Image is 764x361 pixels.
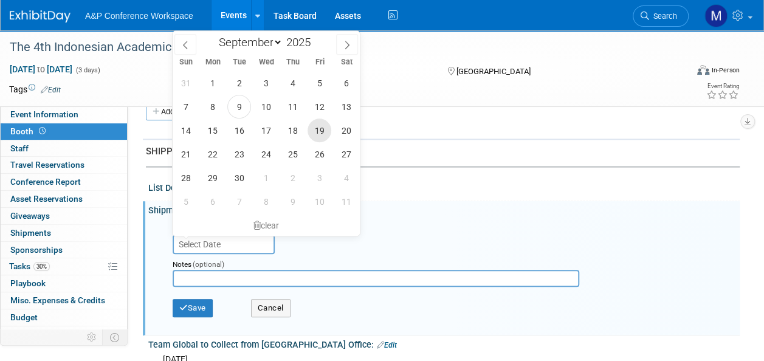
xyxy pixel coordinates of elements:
span: A&P Conference Workspace [85,11,193,21]
span: to [35,64,47,74]
a: Budget [1,309,127,326]
span: Conference Report [10,177,81,187]
img: Matt Hambridge [704,4,728,27]
span: ROI, Objectives & ROO [10,329,92,339]
td: Personalize Event Tab Strip [81,329,103,345]
span: September 19, 2025 [308,119,331,142]
span: October 7, 2025 [227,190,251,213]
td: Toggle Event Tabs [103,329,128,345]
a: Event Information [1,106,127,123]
span: Giveaways [10,211,50,221]
a: Edit [41,86,61,94]
span: Sun [173,58,199,66]
span: October 4, 2025 [334,166,358,190]
div: clear [173,215,360,236]
span: September 1, 2025 [201,71,224,95]
span: September 4, 2025 [281,71,305,95]
div: SHIPPING & LOGISTICS [146,145,731,158]
button: Save [173,299,213,317]
span: September 5, 2025 [308,71,331,95]
input: Year [283,35,319,49]
span: Booth [10,126,48,136]
a: ROI, Objectives & ROO [1,326,127,343]
span: September 22, 2025 [201,142,224,166]
span: Staff [10,143,29,153]
div: Shipment Consolidation Deadline: [148,201,740,216]
div: In-Person [711,66,740,75]
span: September 10, 2025 [254,95,278,119]
span: Fri [306,58,333,66]
span: Thu [280,58,306,66]
div: List Deadline Date: [148,179,740,194]
span: October 5, 2025 [174,190,198,213]
small: Notes [173,260,191,269]
span: October 1, 2025 [254,166,278,190]
div: Event Format [633,63,740,81]
img: ExhibitDay [10,10,71,22]
span: Misc. Expenses & Credits [10,295,105,305]
span: September 7, 2025 [174,95,198,119]
span: [DATE] [DATE] [9,64,73,75]
span: October 6, 2025 [201,190,224,213]
a: Tasks30% [1,258,127,275]
a: Booth [1,123,127,140]
span: Tue [226,58,253,66]
span: Playbook [10,278,46,288]
span: Asset Reservations [10,194,83,204]
span: September 25, 2025 [281,142,305,166]
span: Shipments [10,228,51,238]
span: September 16, 2025 [227,119,251,142]
span: September 24, 2025 [254,142,278,166]
span: Sat [333,58,360,66]
span: September 18, 2025 [281,119,305,142]
span: (3 days) [75,66,100,74]
span: September 20, 2025 [334,119,358,142]
span: Wed [253,58,280,66]
span: September 30, 2025 [227,166,251,190]
span: October 8, 2025 [254,190,278,213]
span: September 14, 2025 [174,119,198,142]
span: September 6, 2025 [334,71,358,95]
span: September 27, 2025 [334,142,358,166]
td: Tags [9,83,61,95]
span: 30% [33,262,50,271]
span: September 28, 2025 [174,166,198,190]
div: The 4th Indonesian Academic Library (INDAL 2025) [5,36,677,58]
span: September 12, 2025 [308,95,331,119]
input: Select Date [173,235,275,254]
span: Tasks [9,261,50,271]
span: September 29, 2025 [201,166,224,190]
span: September 26, 2025 [308,142,331,166]
a: Sponsorships [1,242,127,258]
span: September 9, 2025 [227,95,251,119]
span: September 13, 2025 [334,95,358,119]
img: Format-Inperson.png [697,65,709,75]
span: Event Information [10,109,78,119]
span: August 31, 2025 [174,71,198,95]
span: October 10, 2025 [308,190,331,213]
span: September 17, 2025 [254,119,278,142]
span: September 2, 2025 [227,71,251,95]
span: (optional) [193,260,224,269]
a: Playbook [1,275,127,292]
span: Search [649,12,677,21]
span: Sponsorships [10,245,63,255]
span: Budget [10,312,38,322]
span: [GEOGRAPHIC_DATA] [456,67,531,76]
span: October 11, 2025 [334,190,358,213]
a: Shipments [1,225,127,241]
span: September 21, 2025 [174,142,198,166]
a: Conference Report [1,174,127,190]
a: Travel Reservations [1,157,127,173]
span: September 8, 2025 [201,95,224,119]
div: Event Rating [706,83,739,89]
a: Asset Reservations [1,191,127,207]
span: October 3, 2025 [308,166,331,190]
span: Mon [199,58,226,66]
span: September 3, 2025 [254,71,278,95]
div: Team Global to Collect from [GEOGRAPHIC_DATA] Office: [148,335,740,351]
span: September 23, 2025 [227,142,251,166]
button: Cancel [251,299,291,317]
select: Month [213,35,283,50]
span: October 9, 2025 [281,190,305,213]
